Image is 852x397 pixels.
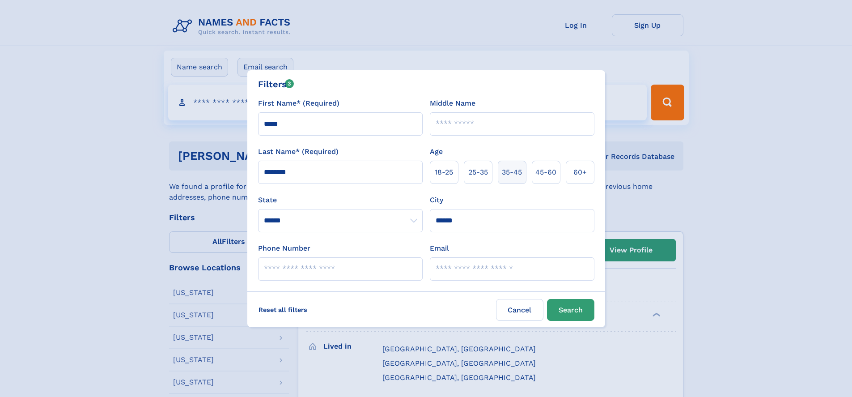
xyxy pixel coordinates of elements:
span: 35‑45 [502,167,522,178]
span: 60+ [573,167,587,178]
label: Middle Name [430,98,475,109]
label: State [258,195,423,205]
label: Age [430,146,443,157]
label: Email [430,243,449,254]
div: Filters [258,77,294,91]
label: City [430,195,443,205]
label: First Name* (Required) [258,98,339,109]
label: Last Name* (Required) [258,146,339,157]
span: 25‑35 [468,167,488,178]
label: Reset all filters [253,299,313,320]
span: 45‑60 [535,167,556,178]
span: 18‑25 [435,167,453,178]
label: Phone Number [258,243,310,254]
label: Cancel [496,299,543,321]
button: Search [547,299,594,321]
